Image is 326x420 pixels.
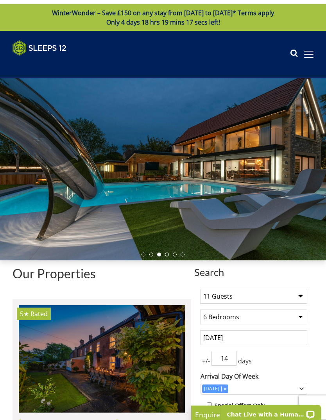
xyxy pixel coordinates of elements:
input: Arrival Date [201,326,307,341]
a: 5★ Rated [19,301,185,408]
p: Enquire Now [195,405,312,415]
span: Search [194,262,313,273]
span: days [236,352,253,361]
h1: Our Properties [13,262,191,276]
span: +/- [201,352,211,361]
div: [DATE] [202,381,221,388]
iframe: Customer reviews powered by Trustpilot [9,56,91,63]
span: Rated [30,305,48,314]
iframe: LiveChat chat widget [216,395,326,420]
label: Special Offers Only [215,397,265,406]
div: Combobox [201,379,307,390]
span: Riverside has a 5 star rating under the Quality in Tourism Scheme [20,305,29,314]
img: riverside-somerset-home-holiday-sleeps-9.original.jpg [19,301,185,408]
span: Only 4 days 18 hrs 19 mins 17 secs left! [106,14,220,22]
label: Arrival Day Of Week [201,367,307,377]
img: Sleeps 12 [13,36,66,52]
